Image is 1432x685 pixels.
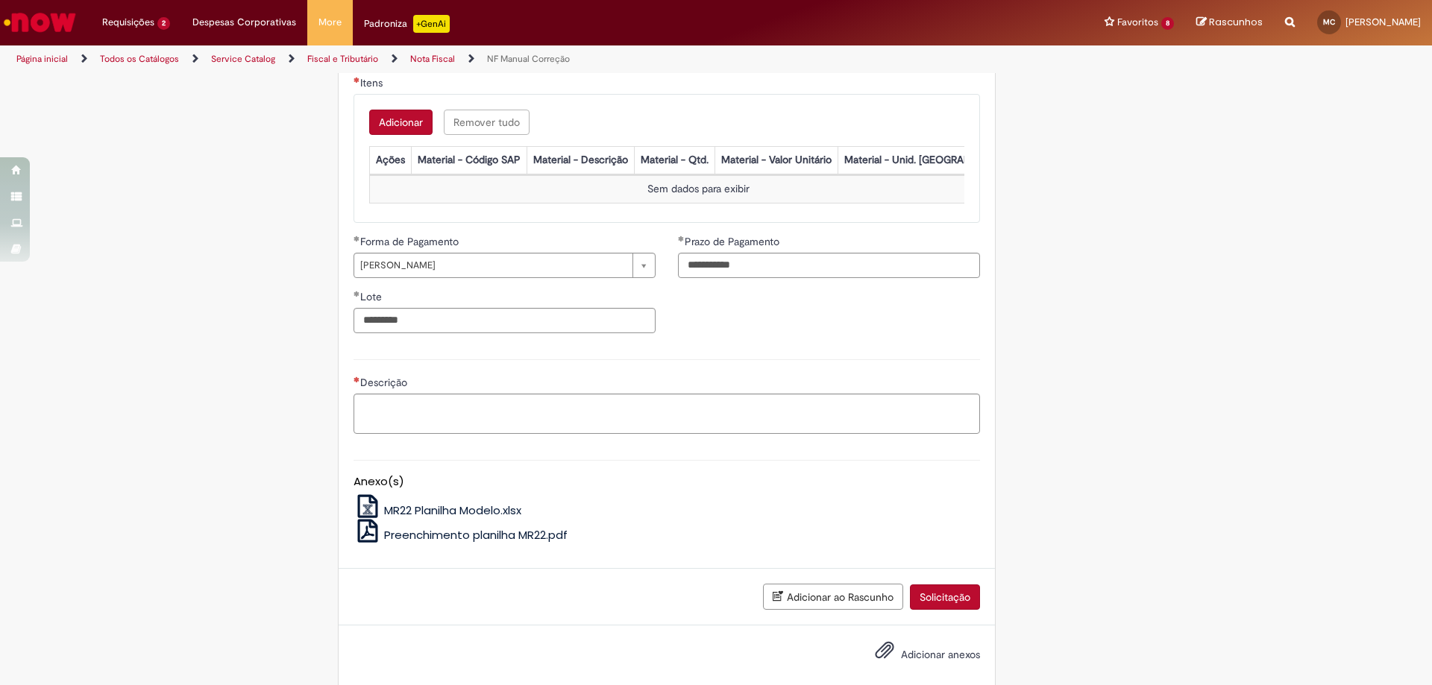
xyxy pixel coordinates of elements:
[1209,15,1263,29] span: Rascunhos
[678,236,685,242] span: Obrigatório Preenchido
[838,146,1027,174] th: Material - Unid. [GEOGRAPHIC_DATA]
[354,77,360,83] span: Necessários
[354,376,360,382] span: Necessários
[1161,17,1174,30] span: 8
[354,502,522,518] a: MR22 Planilha Modelo.xlsx
[369,175,1027,203] td: Sem dados para exibir
[634,146,715,174] th: Material - Qtd.
[527,146,634,174] th: Material - Descrição
[1196,16,1263,30] a: Rascunhos
[1323,17,1335,27] span: MC
[384,527,568,543] span: Preenchimento planilha MR22.pdf
[369,146,411,174] th: Ações
[369,110,433,135] button: Adicionar uma linha para Itens
[360,235,462,248] span: Forma de Pagamento
[16,53,68,65] a: Página inicial
[102,15,154,30] span: Requisições
[360,253,625,277] span: [PERSON_NAME]
[1345,16,1421,28] span: [PERSON_NAME]
[354,476,980,488] h5: Anexo(s)
[354,527,568,543] a: Preenchimento planilha MR22.pdf
[871,637,898,671] button: Adicionar anexos
[157,17,170,30] span: 2
[100,53,179,65] a: Todos os Catálogos
[910,584,980,610] button: Solicitação
[364,15,450,33] div: Padroniza
[192,15,296,30] span: Despesas Corporativas
[11,45,943,73] ul: Trilhas de página
[901,648,980,662] span: Adicionar anexos
[1,7,78,37] img: ServiceNow
[360,290,385,303] span: Lote
[1117,15,1158,30] span: Favoritos
[354,291,360,297] span: Obrigatório Preenchido
[318,15,342,30] span: More
[354,236,360,242] span: Obrigatório Preenchido
[411,146,527,174] th: Material - Código SAP
[354,394,980,434] textarea: Descrição
[413,15,450,33] p: +GenAi
[360,376,410,389] span: Descrição
[360,76,386,89] span: Itens
[763,584,903,610] button: Adicionar ao Rascunho
[715,146,838,174] th: Material - Valor Unitário
[410,53,455,65] a: Nota Fiscal
[307,53,378,65] a: Fiscal e Tributário
[487,53,570,65] a: NF Manual Correção
[384,502,521,518] span: MR22 Planilha Modelo.xlsx
[354,308,656,333] input: Lote
[211,53,275,65] a: Service Catalog
[678,253,980,278] input: Prazo de Pagamento
[685,235,782,248] span: Prazo de Pagamento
